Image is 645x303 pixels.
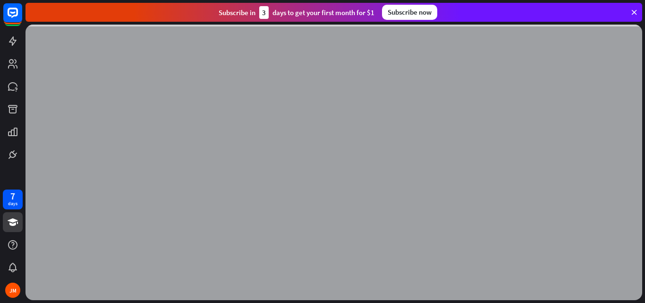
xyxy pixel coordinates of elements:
div: days [8,200,17,207]
div: Subscribe in days to get your first month for $1 [219,6,374,19]
div: JM [5,283,20,298]
div: 7 [10,192,15,200]
div: 3 [259,6,269,19]
div: Subscribe now [382,5,437,20]
a: 7 days [3,190,23,209]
